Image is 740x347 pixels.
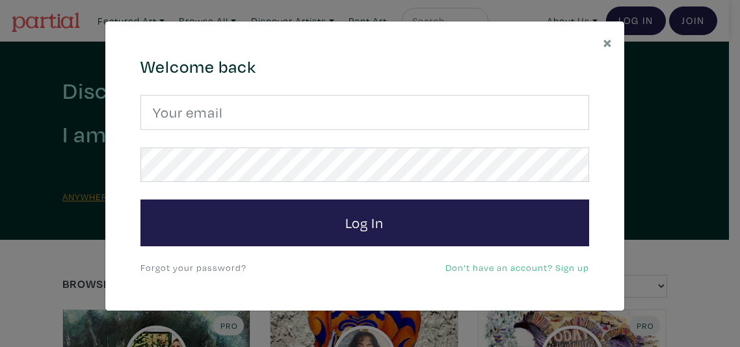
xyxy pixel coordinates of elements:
a: Don't have an account? Sign up [445,261,589,274]
h4: Welcome back [140,57,589,77]
button: Log In [140,199,589,246]
span: × [603,31,613,53]
input: Your email [140,95,589,130]
a: Forgot your password? [140,261,246,274]
button: Close [591,21,624,62]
